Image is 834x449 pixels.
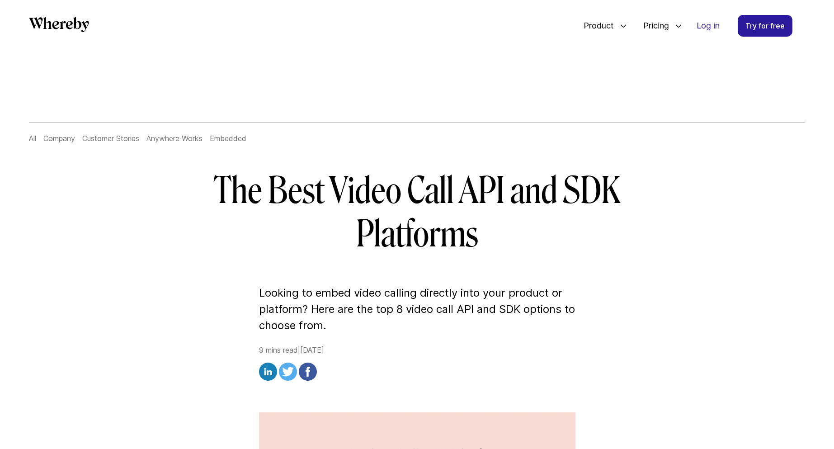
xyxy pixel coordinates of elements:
p: Looking to embed video calling directly into your product or platform? Here are the top 8 video c... [259,285,575,334]
a: Whereby [29,17,89,35]
span: Product [575,11,616,41]
a: Customer Stories [82,134,139,143]
span: Pricing [634,11,671,41]
a: Embedded [210,134,246,143]
a: Anywhere Works [146,134,203,143]
a: Log in [689,15,727,36]
a: Company [43,134,75,143]
a: Try for free [738,15,792,37]
svg: Whereby [29,17,89,32]
img: facebook [299,363,317,381]
div: 9 mins read | [DATE] [259,345,575,383]
h1: The Best Video Call API and SDK Platforms [157,169,678,256]
a: All [29,134,36,143]
img: twitter [279,363,297,381]
img: linkedin [259,363,277,381]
